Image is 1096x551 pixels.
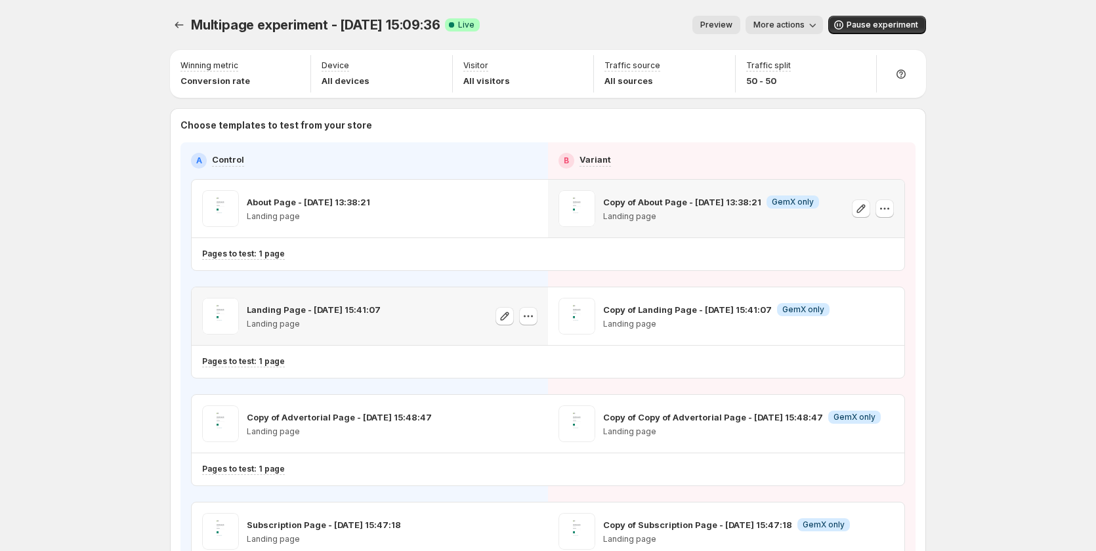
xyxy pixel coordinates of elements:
img: Subscription Page - Aug 28, 15:47:18 [202,513,239,550]
p: Landing page [247,534,401,544]
p: Landing page [603,319,830,329]
p: 50 - 50 [746,74,791,87]
p: Landing Page - [DATE] 15:41:07 [247,303,381,316]
span: More actions [753,20,805,30]
p: All visitors [463,74,510,87]
p: Pages to test: 1 page [202,464,285,474]
p: Choose templates to test from your store [180,119,916,132]
img: Copy of Landing Page - Aug 28, 15:41:07 [559,298,595,335]
button: Experiments [170,16,188,34]
p: Landing page [603,534,850,544]
p: Landing page [247,426,432,437]
span: GemX only [833,412,875,422]
p: Copy of About Page - [DATE] 13:38:21 [603,195,761,209]
p: Traffic split [746,60,791,71]
button: More actions [746,16,823,34]
p: Landing page [603,211,819,222]
p: Visitor [463,60,488,71]
img: Copy of Subscription Page - Aug 28, 15:47:18 [559,513,595,550]
button: Preview [692,16,740,34]
p: Landing page [247,211,370,222]
img: Copy of Copy of Advertorial Page - Aug 28, 15:48:47 [559,405,595,442]
p: Traffic source [604,60,660,71]
span: GemX only [782,304,824,315]
p: Pages to test: 1 page [202,356,285,367]
span: Multipage experiment - [DATE] 15:09:36 [191,17,440,33]
p: Copy of Copy of Advertorial Page - [DATE] 15:48:47 [603,411,823,424]
img: Landing Page - Aug 28, 15:41:07 [202,298,239,335]
p: Control [212,153,244,166]
span: GemX only [772,197,814,207]
p: All devices [322,74,369,87]
p: Pages to test: 1 page [202,249,285,259]
p: Variant [580,153,611,166]
p: About Page - [DATE] 13:38:21 [247,195,370,209]
p: Conversion rate [180,74,250,87]
h2: A [196,155,202,166]
p: Copy of Subscription Page - [DATE] 15:47:18 [603,518,792,531]
span: Live [458,20,474,30]
p: Landing page [603,426,881,437]
span: GemX only [803,520,845,530]
p: Subscription Page - [DATE] 15:47:18 [247,518,401,531]
p: All sources [604,74,660,87]
img: Copy of Advertorial Page - Aug 28, 15:48:47 [202,405,239,442]
button: Pause experiment [828,16,926,34]
img: Copy of About Page - Sep 15, 13:38:21 [559,190,595,227]
p: Device [322,60,349,71]
h2: B [564,155,569,166]
p: Winning metric [180,60,238,71]
p: Copy of Advertorial Page - [DATE] 15:48:47 [247,411,432,424]
p: Landing page [247,319,381,329]
span: Preview [700,20,732,30]
span: Pause experiment [847,20,918,30]
img: About Page - Sep 15, 13:38:21 [202,190,239,227]
p: Copy of Landing Page - [DATE] 15:41:07 [603,303,772,316]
